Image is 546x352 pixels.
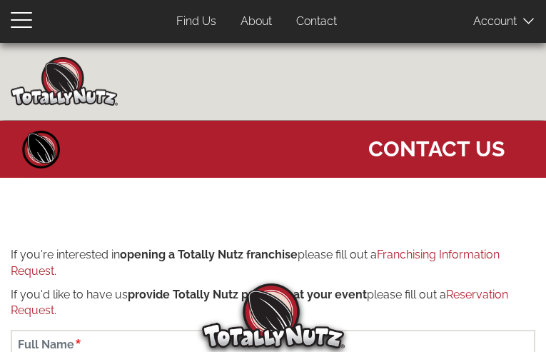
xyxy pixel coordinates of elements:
strong: opening a Totally Nutz franchise [120,248,298,261]
p: If you're interested in please fill out a . [11,247,535,280]
a: Find Us [166,8,227,36]
a: About [230,8,283,36]
img: Totally Nutz Logo [202,283,345,348]
a: Contact [285,8,348,36]
a: Franchising Information Request [11,248,500,278]
p: If you'd like to have us please fill out a . [11,287,535,320]
a: Home [20,128,63,171]
img: Home [11,57,118,106]
strong: provide Totally Nutz products at your event [128,288,367,301]
span: Contact Us [368,128,505,164]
